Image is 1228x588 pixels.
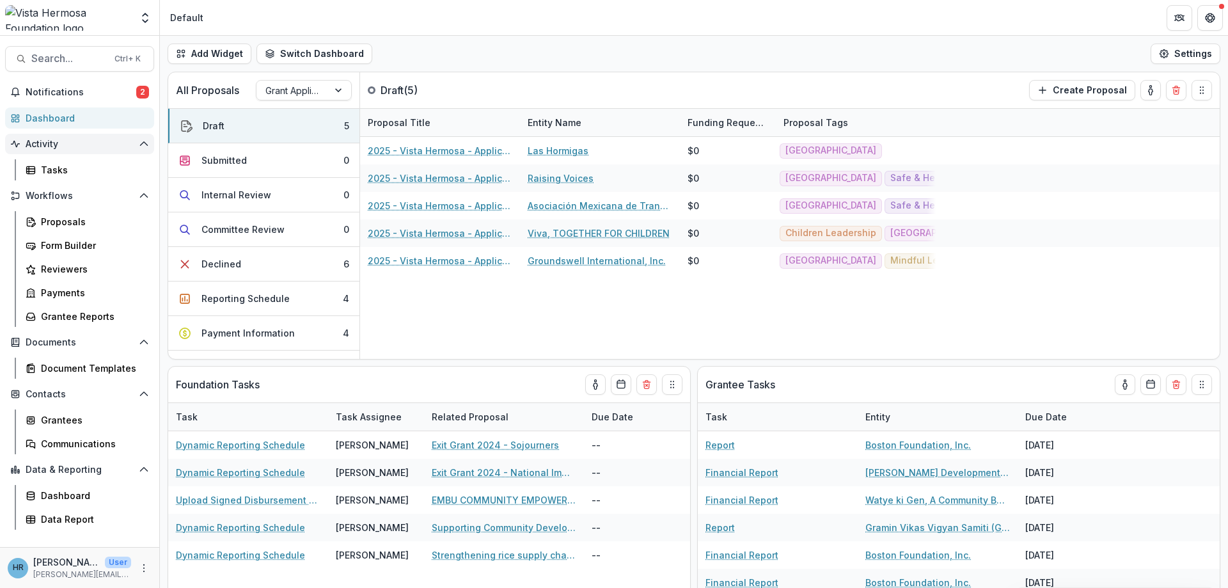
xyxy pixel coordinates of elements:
span: 2 [136,86,149,99]
div: Proposal Title [360,116,438,129]
div: 6 [343,257,349,271]
div: Draft [203,119,224,132]
a: Financial Report [705,493,778,507]
a: Raising Voices [528,171,594,185]
div: Data Report [41,513,144,526]
div: Dashboard [41,489,144,502]
a: Financial Report [705,466,778,479]
div: 4 [343,292,349,305]
a: 2025 - Vista Hermosa - Application [368,226,512,240]
div: [PERSON_NAME] [336,548,409,562]
a: Dashboard [5,107,154,129]
div: Submitted [201,154,247,167]
div: $0 [688,199,699,212]
div: [PERSON_NAME] [336,466,409,479]
button: Internal Review0 [168,178,359,212]
button: Calendar [1140,374,1161,395]
div: Task [698,410,735,424]
div: Entity Name [520,109,680,136]
div: 5 [344,119,349,132]
button: toggle-assigned-to-me [1115,374,1135,395]
div: Proposal Title [360,109,520,136]
a: Watye ki Gen, A Community Based Organization [865,493,1010,507]
div: Task [168,403,328,431]
span: Activity [26,139,134,150]
button: Create Proposal [1029,80,1135,100]
span: [GEOGRAPHIC_DATA] [890,228,981,239]
button: Open Data & Reporting [5,459,154,480]
div: Task Assignee [328,403,424,431]
button: Draft5 [168,109,359,143]
a: 2025 - Vista Hermosa - Application [368,144,512,157]
span: [GEOGRAPHIC_DATA] [785,200,876,211]
div: $0 [688,226,699,240]
a: Dashboard [20,485,154,506]
span: [GEOGRAPHIC_DATA] [785,255,876,266]
button: Open entity switcher [136,5,154,31]
div: Tasks [41,163,144,177]
span: Safe & Healthy Families [890,173,997,184]
button: Payment Information4 [168,316,359,351]
p: Grantee Tasks [705,377,775,392]
div: [DATE] [1018,431,1114,459]
button: Reporting Schedule4 [168,282,359,316]
div: Proposals [41,215,144,228]
div: Funding Requested [680,109,776,136]
a: Boston Foundation, Inc. [865,548,971,562]
div: [PERSON_NAME] [336,521,409,534]
div: 0 [343,188,349,202]
a: 2025 - Vista Hermosa - Application [368,171,512,185]
button: Drag [662,374,682,395]
div: Communications [41,437,144,450]
button: Notifications2 [5,82,154,102]
p: [PERSON_NAME][EMAIL_ADDRESS][DOMAIN_NAME] [33,569,131,580]
span: [GEOGRAPHIC_DATA] [785,173,876,184]
p: All Proposals [176,83,239,98]
div: Proposal Tags [776,109,936,136]
div: Entity Name [520,116,589,129]
p: Draft ( 5 ) [381,83,476,98]
div: Task [168,410,205,424]
a: Grantees [20,409,154,431]
span: Contacts [26,389,134,400]
span: Documents [26,337,134,348]
a: Dynamic Reporting Schedule [176,438,305,452]
div: Reporting Schedule [201,292,290,305]
div: $0 [688,254,699,267]
span: Notifications [26,87,136,98]
button: Drag [1192,80,1212,100]
a: Reviewers [20,258,154,280]
a: Proposals [20,211,154,232]
div: Related Proposal [424,410,516,424]
div: Due Date [584,403,680,431]
button: Get Help [1197,5,1223,31]
a: Exit Grant 2024 - National Immigration Forum [432,466,576,479]
div: Ctrl + K [112,52,143,66]
span: Data & Reporting [26,465,134,475]
div: Default [170,11,203,24]
a: Dynamic Reporting Schedule [176,521,305,534]
a: Supporting Community Development in [GEOGRAPHIC_DATA] [432,521,576,534]
a: Report [705,438,735,452]
a: Data Report [20,509,154,530]
button: Open Contacts [5,384,154,404]
a: 2025 - Vista Hermosa - Application [368,199,512,212]
a: Dynamic Reporting Schedule [176,548,305,562]
button: Switch Dashboard [256,44,372,64]
button: Delete card [636,374,657,395]
a: Boston Foundation, Inc. [865,438,971,452]
div: Entity [858,410,898,424]
p: [PERSON_NAME] [33,555,100,569]
span: [GEOGRAPHIC_DATA] [785,145,876,156]
button: Delete card [1166,374,1186,395]
a: 2025 - Vista Hermosa - Application [368,254,512,267]
div: -- [584,459,680,486]
span: Children Leadership [785,228,876,239]
button: Committee Review0 [168,212,359,247]
a: Grantee Reports [20,306,154,327]
button: Drag [1192,374,1212,395]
